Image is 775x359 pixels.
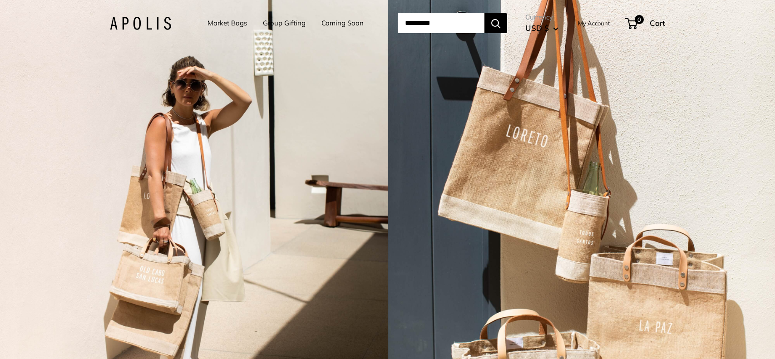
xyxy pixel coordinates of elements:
[321,17,364,30] a: Coming Soon
[525,11,558,24] span: Currency
[578,18,610,29] a: My Account
[626,16,665,30] a: 0 Cart
[635,15,644,24] span: 0
[484,13,507,33] button: Search
[398,13,484,33] input: Search...
[650,18,665,28] span: Cart
[525,21,558,35] button: USD $
[110,17,171,30] img: Apolis
[207,17,247,30] a: Market Bags
[525,23,549,33] span: USD $
[263,17,306,30] a: Group Gifting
